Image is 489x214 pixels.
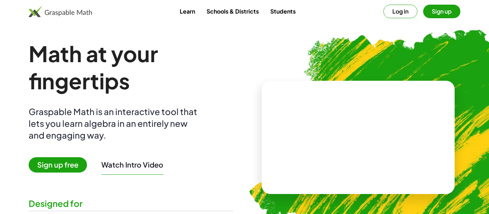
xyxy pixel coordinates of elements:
a: Schools & Districts [201,5,265,18]
button: Log in [383,5,417,18]
a: Students [265,5,301,18]
h1: Math at your fingertips [29,40,233,94]
a: Learn [174,5,201,18]
div: Graspable Math is an interactive tool that lets you learn algebra in an entirely new and engaging... [29,106,200,141]
div: Designed for [29,198,233,209]
span: Sign up free [29,157,87,173]
button: Watch Intro Video [101,160,163,169]
video: What is this? This is dynamic math notation. Dynamic math notation plays a central role in how Gr... [305,111,412,164]
button: Sign up [423,5,460,18]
